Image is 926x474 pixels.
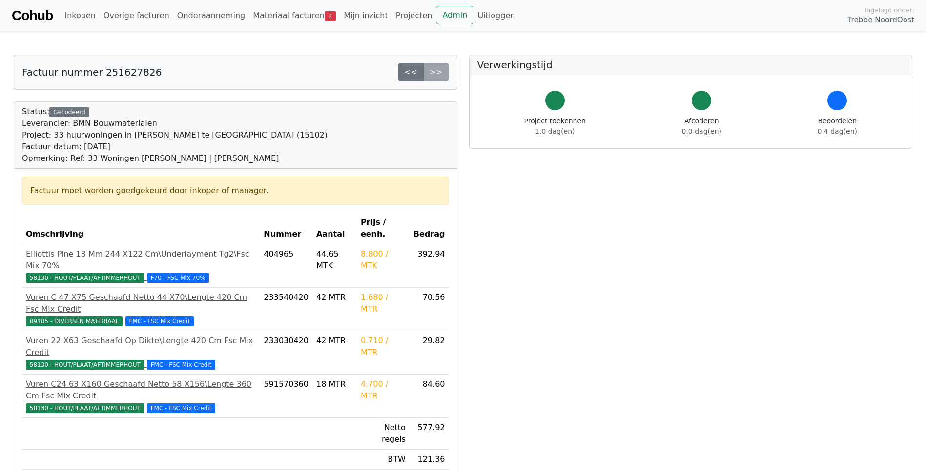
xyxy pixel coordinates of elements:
[22,66,162,78] h5: Factuur nummer 251627826
[49,107,89,117] div: Gecodeerd
[22,213,260,244] th: Omschrijving
[392,6,436,25] a: Projecten
[312,213,357,244] th: Aantal
[410,418,449,450] td: 577.92
[410,288,449,331] td: 70.56
[22,141,328,153] div: Factuur datum: [DATE]
[357,450,410,470] td: BTW
[398,63,424,81] a: <<
[26,248,256,283] a: Elliottis Pine 18 Mm 244 X122 Cm\Underlayment Tg2\Fsc Mix 70%58130 - HOUT/PLAAT/AFTIMMERHOUT F70 ...
[818,127,857,135] span: 0.4 dag(en)
[147,360,215,370] span: FMC - FSC Mix Credit
[260,244,312,288] td: 404965
[22,153,328,164] div: Opmerking: Ref: 33 Woningen [PERSON_NAME] | [PERSON_NAME]
[410,213,449,244] th: Bedrag
[864,5,914,15] span: Ingelogd onder:
[260,331,312,375] td: 233030420
[361,292,406,315] div: 1.680 / MTR
[316,378,353,390] div: 18 MTR
[436,6,473,24] a: Admin
[30,185,441,197] div: Factuur moet worden goedgekeurd door inkoper of manager.
[26,335,256,370] a: Vuren 22 X63 Geschaafd Op Dikte\Lengte 420 Cm Fsc Mix Credit58130 - HOUT/PLAAT/AFTIMMERHOUT FMC -...
[473,6,519,25] a: Uitloggen
[361,335,406,358] div: 0.710 / MTR
[535,127,575,135] span: 1.0 dag(en)
[410,450,449,470] td: 121.36
[260,288,312,331] td: 233540420
[357,418,410,450] td: Netto regels
[260,213,312,244] th: Nummer
[357,213,410,244] th: Prijs / eenh.
[147,403,215,413] span: FMC - FSC Mix Credit
[316,248,353,272] div: 44.65 MTK
[410,244,449,288] td: 392.94
[361,378,406,402] div: 4.700 / MTR
[12,4,53,27] a: Cohub
[818,116,857,137] div: Beoordelen
[848,15,914,26] span: Trebbe NoordOost
[682,116,721,137] div: Afcoderen
[26,248,256,272] div: Elliottis Pine 18 Mm 244 X122 Cm\Underlayment Tg2\Fsc Mix 70%
[22,129,328,141] div: Project: 33 huurwoningen in [PERSON_NAME] te [GEOGRAPHIC_DATA] (15102)
[22,106,328,164] div: Status:
[477,59,905,71] h5: Verwerkingstijd
[173,6,249,25] a: Onderaanneming
[26,378,256,414] a: Vuren C24 63 X160 Geschaafd Netto 58 X156\Lengte 360 Cm Fsc Mix Credit58130 - HOUT/PLAAT/AFTIMMER...
[26,378,256,402] div: Vuren C24 63 X160 Geschaafd Netto 58 X156\Lengte 360 Cm Fsc Mix Credit
[26,403,144,413] span: 58130 - HOUT/PLAAT/AFTIMMERHOUT
[361,248,406,272] div: 8.800 / MTK
[125,316,194,326] span: FMC - FSC Mix Credit
[325,11,336,21] span: 2
[26,316,123,326] span: 09185 - DIVERSEN MATERIAAL
[147,273,209,283] span: F70 - FSC Mix 70%
[26,273,144,283] span: 58130 - HOUT/PLAAT/AFTIMMERHOUT
[26,292,256,315] div: Vuren C 47 X75 Geschaafd Netto 44 X70\Lengte 420 Cm Fsc Mix Credit
[61,6,99,25] a: Inkopen
[410,331,449,375] td: 29.82
[340,6,392,25] a: Mijn inzicht
[316,292,353,303] div: 42 MTR
[249,6,340,25] a: Materiaal facturen2
[26,292,256,327] a: Vuren C 47 X75 Geschaafd Netto 44 X70\Lengte 420 Cm Fsc Mix Credit09185 - DIVERSEN MATERIAAL FMC ...
[100,6,173,25] a: Overige facturen
[22,118,328,129] div: Leverancier: BMN Bouwmaterialen
[26,335,256,358] div: Vuren 22 X63 Geschaafd Op Dikte\Lengte 420 Cm Fsc Mix Credit
[682,127,721,135] span: 0.0 dag(en)
[260,375,312,418] td: 591570360
[316,335,353,347] div: 42 MTR
[26,360,144,370] span: 58130 - HOUT/PLAAT/AFTIMMERHOUT
[410,375,449,418] td: 84.60
[524,116,586,137] div: Project toekennen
